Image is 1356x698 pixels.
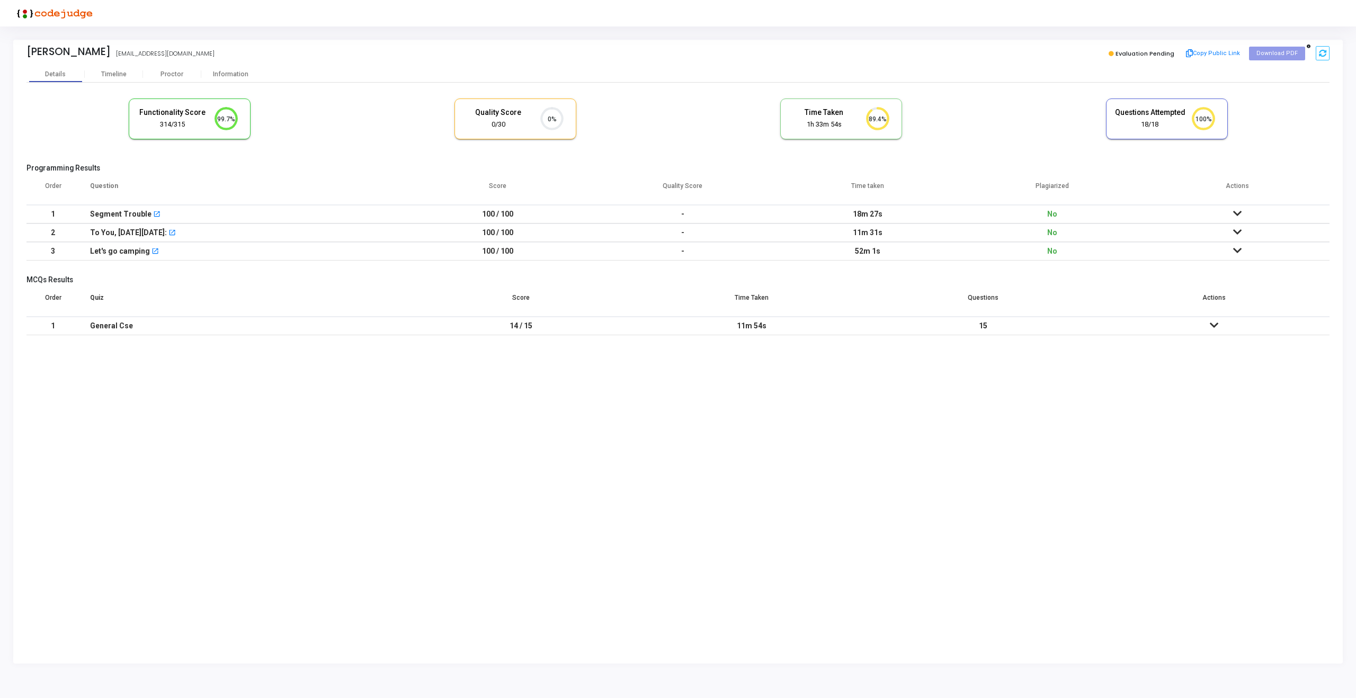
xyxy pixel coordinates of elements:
[153,211,160,219] mat-icon: open_in_new
[405,317,636,335] td: 14 / 15
[168,230,176,237] mat-icon: open_in_new
[789,108,860,117] h5: Time Taken
[90,317,395,335] div: General Cse
[405,205,590,223] td: 100 / 100
[405,242,590,261] td: 100 / 100
[1047,247,1057,255] span: No
[868,287,1099,317] th: Questions
[1249,47,1305,60] button: Download PDF
[79,287,405,317] th: Quiz
[775,205,960,223] td: 18m 27s
[151,248,159,256] mat-icon: open_in_new
[26,46,111,58] div: [PERSON_NAME]
[26,275,1330,284] h5: MCQs Results
[463,108,534,117] h5: Quality Score
[45,70,66,78] div: Details
[775,242,960,261] td: 52m 1s
[960,175,1145,205] th: Plagiarized
[90,205,151,223] div: Segment Trouble
[26,317,79,335] td: 1
[26,287,79,317] th: Order
[405,175,590,205] th: Score
[13,3,93,24] img: logo
[1099,287,1330,317] th: Actions
[26,205,79,223] td: 1
[116,49,215,58] div: [EMAIL_ADDRESS][DOMAIN_NAME]
[636,287,867,317] th: Time Taken
[1116,49,1174,58] span: Evaluation Pending
[79,175,405,205] th: Question
[789,120,860,130] div: 1h 33m 54s
[1145,175,1330,205] th: Actions
[26,175,79,205] th: Order
[1114,120,1185,130] div: 18/18
[775,223,960,242] td: 11m 31s
[90,243,150,260] div: Let's go camping
[590,175,775,205] th: Quality Score
[647,317,857,335] div: 11m 54s
[90,224,167,241] div: To You, [DATE][DATE]:
[201,70,260,78] div: Information
[137,108,208,117] h5: Functionality Score
[1047,228,1057,237] span: No
[101,70,127,78] div: Timeline
[1047,210,1057,218] span: No
[405,223,590,242] td: 100 / 100
[26,164,1330,173] h5: Programming Results
[26,223,79,242] td: 2
[590,223,775,242] td: -
[590,205,775,223] td: -
[143,70,201,78] div: Proctor
[463,120,534,130] div: 0/30
[137,120,208,130] div: 314/315
[26,242,79,261] td: 3
[590,242,775,261] td: -
[1114,108,1185,117] h5: Questions Attempted
[868,317,1099,335] td: 15
[1183,46,1244,61] button: Copy Public Link
[775,175,960,205] th: Time taken
[405,287,636,317] th: Score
